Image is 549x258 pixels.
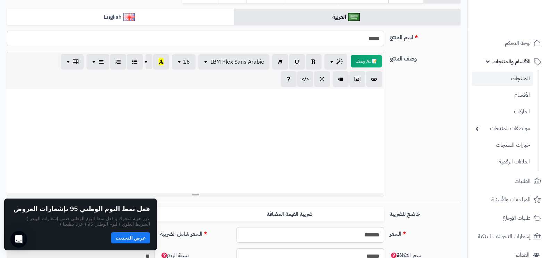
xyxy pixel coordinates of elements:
[172,54,196,70] button: 16
[198,54,269,70] button: IBM Plex Sans Arabic
[502,17,542,32] img: logo-2.png
[472,121,533,136] a: مواصفات المنتجات
[492,57,531,66] span: الأقسام والمنتجات
[7,9,234,26] a: English
[472,88,533,103] a: الأقسام
[11,216,150,227] p: عزز هوية متجرك و فعل نمط اليوم الوطني ضمن إشعارات الهيدر ( الشريط العلوي ) ليوم الوطني 95 ( عزنا ...
[472,104,533,119] a: الماركات
[123,13,135,21] img: English
[157,227,234,238] label: السعر شامل الضريبة
[387,207,463,218] label: خاضع للضريبة
[387,227,463,238] label: السعر
[491,195,531,204] span: المراجعات والأسئلة
[505,38,531,48] span: لوحة التحكم
[234,9,460,26] a: العربية
[111,232,150,243] button: عرض التحديث
[14,205,150,212] h2: فعل نمط اليوم الوطني 95 بإشعارات العروض
[472,35,545,51] a: لوحة التحكم
[515,176,531,186] span: الطلبات
[387,31,463,42] label: اسم المنتج
[472,173,545,190] a: الطلبات
[211,58,264,66] span: IBM Plex Sans Arabic
[196,207,384,221] label: ضريبة القيمة المضافة
[387,52,463,63] label: وصف المنتج
[472,191,545,208] a: المراجعات والأسئلة
[502,213,531,223] span: طلبات الإرجاع
[472,72,533,86] a: المنتجات
[10,231,27,248] div: Open Intercom Messenger
[348,13,360,21] img: العربية
[472,154,533,169] a: الملفات الرقمية
[472,210,545,226] a: طلبات الإرجاع
[183,58,190,66] span: 16
[351,55,382,67] button: 📝 AI وصف
[472,228,545,245] a: إشعارات التحويلات البنكية
[472,138,533,153] a: خيارات المنتجات
[478,232,531,241] span: إشعارات التحويلات البنكية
